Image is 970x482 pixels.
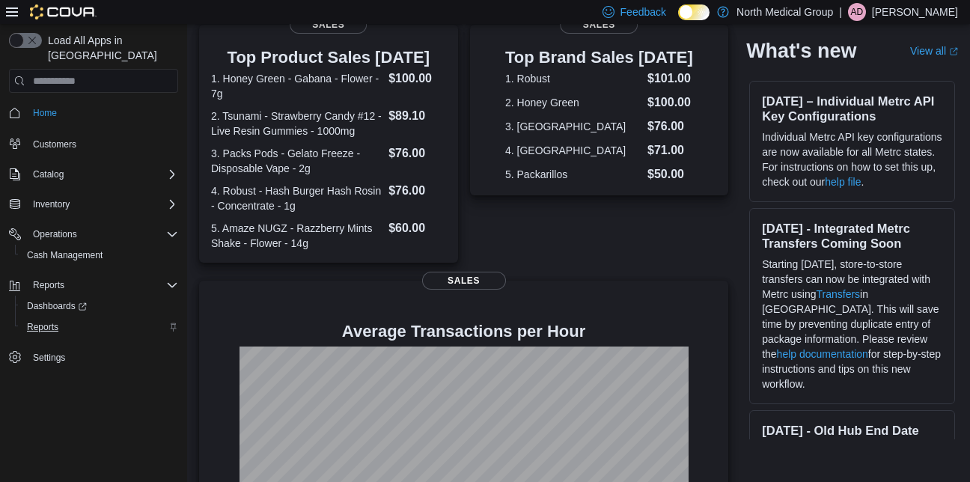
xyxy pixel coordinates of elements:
[505,71,641,86] dt: 1. Robust
[678,20,679,21] span: Dark Mode
[505,119,641,134] dt: 3. [GEOGRAPHIC_DATA]
[620,4,666,19] span: Feedback
[27,103,178,122] span: Home
[21,318,64,336] a: Reports
[21,246,178,264] span: Cash Management
[33,198,70,210] span: Inventory
[422,272,506,290] span: Sales
[3,347,184,368] button: Settings
[27,276,178,294] span: Reports
[825,176,861,188] a: help file
[27,225,83,243] button: Operations
[3,132,184,154] button: Customers
[505,143,641,158] dt: 4. [GEOGRAPHIC_DATA]
[15,245,184,266] button: Cash Management
[27,135,82,153] a: Customers
[15,296,184,317] a: Dashboards
[211,49,446,67] h3: Top Product Sales [DATE]
[3,275,184,296] button: Reports
[949,47,958,56] svg: External link
[27,276,70,294] button: Reports
[27,165,70,183] button: Catalog
[839,3,842,21] p: |
[388,219,445,237] dd: $60.00
[746,39,856,63] h2: What's new
[388,107,445,125] dd: $89.10
[910,45,958,57] a: View allExternal link
[211,109,382,138] dt: 2. Tsunami - Strawberry Candy #12 - Live Resin Gummies - 1000mg
[27,195,76,213] button: Inventory
[33,107,57,119] span: Home
[872,3,958,21] p: [PERSON_NAME]
[762,94,942,123] h3: [DATE] – Individual Metrc API Key Configurations
[21,297,93,315] a: Dashboards
[817,288,861,300] a: Transfers
[211,71,382,101] dt: 1. Honey Green - Gabana - Flower - 7g
[27,249,103,261] span: Cash Management
[3,224,184,245] button: Operations
[211,183,382,213] dt: 4. Robust - Hash Burger Hash Rosin - Concentrate - 1g
[762,221,942,251] h3: [DATE] - Integrated Metrc Transfers Coming Soon
[762,423,942,438] h3: [DATE] - Old Hub End Date
[27,225,178,243] span: Operations
[27,104,63,122] a: Home
[27,195,178,213] span: Inventory
[505,49,693,67] h3: Top Brand Sales [DATE]
[851,3,864,21] span: AD
[388,182,445,200] dd: $76.00
[505,167,641,182] dt: 5. Packarillos
[211,146,382,176] dt: 3. Packs Pods - Gelato Freeze - Disposable Vape - 2g
[3,102,184,123] button: Home
[27,348,178,367] span: Settings
[3,164,184,185] button: Catalog
[3,194,184,215] button: Inventory
[9,96,178,407] nav: Complex example
[647,118,693,135] dd: $76.00
[21,318,178,336] span: Reports
[15,317,184,338] button: Reports
[33,279,64,291] span: Reports
[762,257,942,391] p: Starting [DATE], store-to-store transfers can now be integrated with Metrc using in [GEOGRAPHIC_D...
[33,228,77,240] span: Operations
[42,33,178,63] span: Load All Apps in [GEOGRAPHIC_DATA]
[561,16,638,34] span: Sales
[21,297,178,315] span: Dashboards
[762,129,942,189] p: Individual Metrc API key configurations are now available for all Metrc states. For instructions ...
[647,165,693,183] dd: $50.00
[211,323,716,341] h4: Average Transactions per Hour
[27,321,58,333] span: Reports
[388,144,445,162] dd: $76.00
[777,348,868,360] a: help documentation
[33,138,76,150] span: Customers
[33,168,64,180] span: Catalog
[678,4,710,20] input: Dark Mode
[21,246,109,264] a: Cash Management
[30,4,97,19] img: Cova
[647,70,693,88] dd: $101.00
[33,352,65,364] span: Settings
[736,3,833,21] p: North Medical Group
[290,16,367,34] span: Sales
[27,134,178,153] span: Customers
[388,70,445,88] dd: $100.00
[211,221,382,251] dt: 5. Amaze NUGZ - Razzberry Mints Shake - Flower - 14g
[27,349,71,367] a: Settings
[848,3,866,21] div: Autumn Drinnin
[505,95,641,110] dt: 2. Honey Green
[27,300,87,312] span: Dashboards
[647,141,693,159] dd: $71.00
[27,165,178,183] span: Catalog
[647,94,693,112] dd: $100.00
